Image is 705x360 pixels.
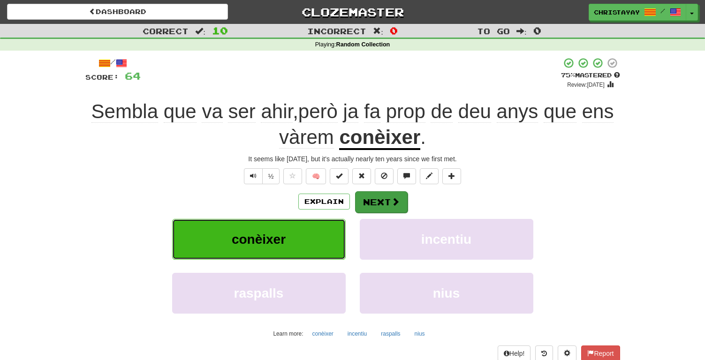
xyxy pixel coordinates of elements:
[202,100,222,123] span: va
[442,168,461,184] button: Add to collection (alt+a)
[409,327,430,341] button: nius
[544,100,576,123] span: que
[375,168,394,184] button: Ignore sentence (alt+i)
[172,219,346,260] button: conèixer
[397,168,416,184] button: Discuss sentence (alt+u)
[336,41,390,48] strong: Random Collection
[561,71,620,80] div: Mastered
[594,8,640,16] span: christayay
[477,26,510,36] span: To go
[85,73,119,81] span: Score:
[420,126,426,148] span: .
[85,57,141,69] div: /
[244,168,263,184] button: Play sentence audio (ctl+space)
[242,4,463,20] a: Clozemaster
[273,330,303,337] small: Learn more:
[172,273,346,314] button: raspalls
[228,100,255,123] span: ser
[533,25,541,36] span: 0
[143,26,189,36] span: Correct
[458,100,491,123] span: deu
[339,126,420,150] u: conèixer
[262,168,280,184] button: ½
[125,70,141,82] span: 64
[283,168,302,184] button: Favorite sentence (alt+f)
[390,25,398,36] span: 0
[352,168,371,184] button: Reset to 0% Mastered (alt+r)
[234,286,284,300] span: raspalls
[91,100,158,123] span: Sembla
[298,100,338,123] span: però
[343,100,359,123] span: ja
[195,27,205,35] span: :
[342,327,372,341] button: incentiu
[386,100,425,123] span: prop
[567,82,605,88] small: Review: [DATE]
[360,273,533,314] button: nius
[497,100,538,123] span: anys
[7,4,228,20] a: Dashboard
[307,327,339,341] button: conèixer
[330,168,349,184] button: Set this sentence to 100% Mastered (alt+m)
[420,168,439,184] button: Edit sentence (alt+d)
[306,168,326,184] button: 🧠
[589,4,686,21] a: christayay /
[232,232,286,247] span: conèixer
[373,27,383,35] span: :
[364,100,380,123] span: fa
[212,25,228,36] span: 10
[431,100,453,123] span: de
[582,100,614,123] span: ens
[360,219,533,260] button: incentiu
[85,154,620,164] div: It seems like [DATE], but it's actually nearly ten years since we first met.
[307,26,366,36] span: Incorrect
[242,168,280,184] div: Text-to-speech controls
[421,232,471,247] span: incentiu
[561,71,575,79] span: 75 %
[91,100,614,148] span: ,
[355,191,408,213] button: Next
[433,286,460,300] span: nius
[376,327,405,341] button: raspalls
[298,194,350,210] button: Explain
[279,126,334,149] span: vàrem
[660,7,665,14] span: /
[261,100,293,123] span: ahir
[164,100,197,123] span: que
[516,27,527,35] span: :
